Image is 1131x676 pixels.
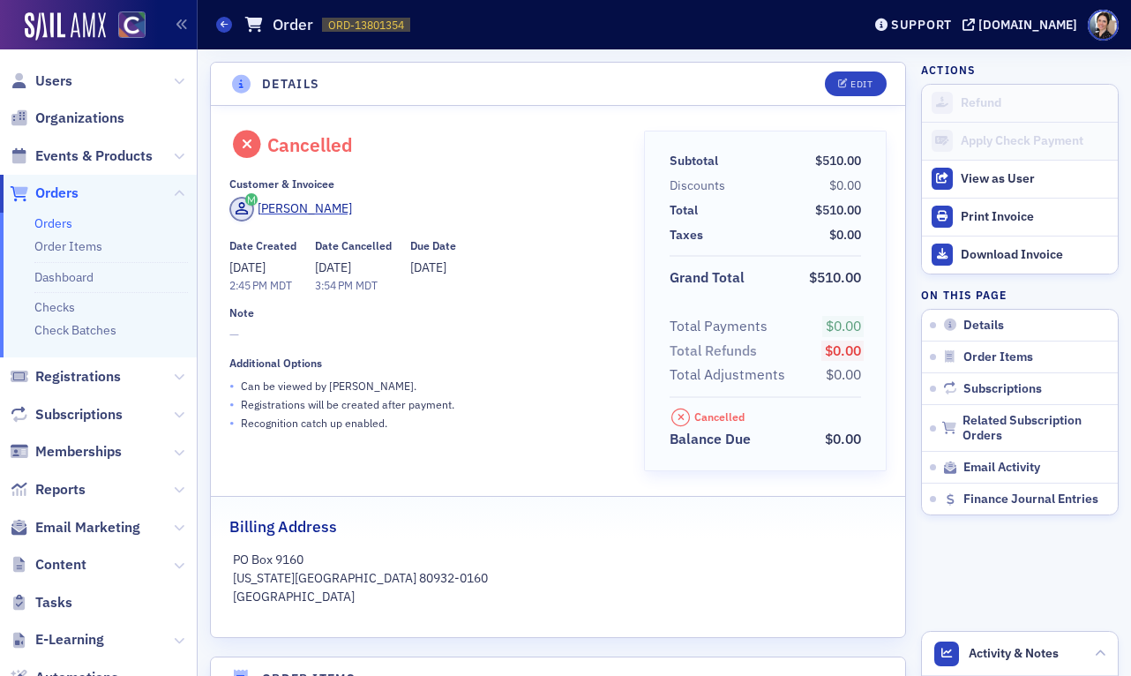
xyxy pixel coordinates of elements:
[670,226,703,244] div: Taxes
[10,555,86,575] a: Content
[963,460,1040,476] span: Email Activity
[670,316,774,337] span: Total Payments
[25,12,106,41] img: SailAMX
[10,518,140,537] a: Email Marketing
[670,341,757,362] div: Total Refunds
[328,18,404,33] span: ORD-13801354
[670,364,791,386] span: Total Adjustments
[229,515,337,538] h2: Billing Address
[963,492,1098,507] span: Finance Journal Entries
[35,405,123,424] span: Subscriptions
[10,71,72,91] a: Users
[10,146,153,166] a: Events & Products
[233,588,884,606] p: [GEOGRAPHIC_DATA]
[35,146,153,166] span: Events & Products
[35,109,124,128] span: Organizations
[10,184,79,203] a: Orders
[670,341,763,362] span: Total Refunds
[978,17,1077,33] div: [DOMAIN_NAME]
[670,316,768,337] div: Total Payments
[410,259,446,275] span: [DATE]
[229,414,235,432] span: •
[241,378,416,394] p: Can be viewed by [PERSON_NAME] .
[815,202,861,218] span: $510.00
[229,357,322,370] div: Additional Options
[233,569,884,588] p: [US_STATE][GEOGRAPHIC_DATA] 80932-0160
[1088,10,1119,41] span: Profile
[670,201,704,220] span: Total
[229,395,235,414] span: •
[233,551,884,569] p: PO Box 9160
[35,442,122,462] span: Memberships
[262,75,320,94] h4: Details
[229,177,334,191] div: Customer & Invoicee
[825,71,886,96] button: Edit
[922,160,1118,198] button: View as User
[229,306,254,319] div: Note
[267,133,353,156] div: Cancelled
[229,239,296,252] div: Date Created
[229,326,619,344] span: —
[34,269,94,285] a: Dashboard
[815,153,861,169] span: $510.00
[35,71,72,91] span: Users
[10,630,104,650] a: E-Learning
[670,429,757,450] span: Balance Due
[410,239,456,252] div: Due Date
[826,365,861,383] span: $0.00
[229,377,235,395] span: •
[963,381,1042,397] span: Subscriptions
[267,278,292,292] span: MDT
[670,152,724,170] span: Subtotal
[963,318,1004,334] span: Details
[694,410,745,424] div: Cancelled
[962,19,1083,31] button: [DOMAIN_NAME]
[670,364,785,386] div: Total Adjustments
[961,133,1109,149] div: Apply Check Payment
[670,152,718,170] div: Subtotal
[10,367,121,387] a: Registrations
[10,109,124,128] a: Organizations
[10,593,72,612] a: Tasks
[10,405,123,424] a: Subscriptions
[35,367,121,387] span: Registrations
[229,197,352,222] a: [PERSON_NAME]
[35,593,72,612] span: Tasks
[670,177,731,195] span: Discounts
[315,278,353,292] time: 3:54 PM
[34,299,75,315] a: Checks
[241,415,387,431] p: Recognition catch up enabled.
[962,413,1110,444] span: Related Subscription Orders
[35,630,104,650] span: E-Learning
[34,322,116,338] a: Check Batches
[315,239,392,252] div: Date Cancelled
[10,480,86,499] a: Reports
[969,644,1059,663] span: Activity & Notes
[921,62,976,78] h4: Actions
[961,95,1109,111] div: Refund
[10,442,122,462] a: Memberships
[670,429,751,450] div: Balance Due
[353,278,378,292] span: MDT
[34,238,102,254] a: Order Items
[922,198,1118,236] a: Print Invoice
[961,209,1109,225] div: Print Invoice
[963,349,1033,365] span: Order Items
[961,171,1109,187] div: View as User
[229,259,266,275] span: [DATE]
[35,518,140,537] span: Email Marketing
[273,14,313,35] h1: Order
[241,396,454,412] p: Registrations will be created after payment.
[850,79,873,89] div: Edit
[258,199,352,218] div: [PERSON_NAME]
[891,17,952,33] div: Support
[825,430,861,447] span: $0.00
[809,268,861,286] span: $510.00
[106,11,146,41] a: View Homepage
[829,177,861,193] span: $0.00
[826,317,861,334] span: $0.00
[670,177,725,195] div: Discounts
[34,215,72,231] a: Orders
[961,247,1109,263] div: Download Invoice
